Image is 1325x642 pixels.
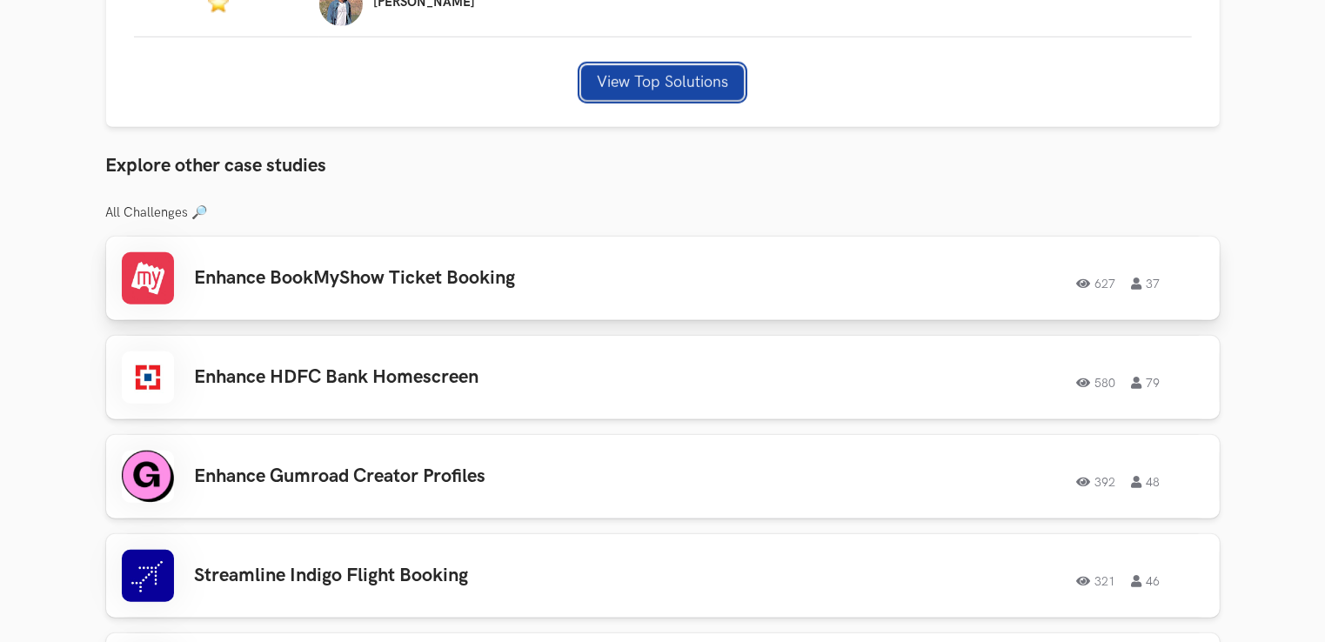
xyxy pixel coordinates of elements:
h3: Streamline Indigo Flight Booking [195,565,689,587]
h3: All Challenges 🔎 [106,205,1220,221]
a: Enhance Gumroad Creator Profiles39248 [106,435,1220,518]
h3: Enhance Gumroad Creator Profiles [195,465,689,488]
h3: Explore other case studies [106,155,1220,177]
a: Enhance BookMyShow Ticket Booking62737 [106,237,1220,320]
span: 627 [1077,278,1116,290]
span: 580 [1077,377,1116,389]
span: 321 [1077,575,1116,587]
button: View Top Solutions [581,65,744,100]
span: 37 [1132,278,1161,290]
a: Streamline Indigo Flight Booking32146 [106,534,1220,618]
span: 48 [1132,476,1161,488]
span: 46 [1132,575,1161,587]
span: 392 [1077,476,1116,488]
h3: Enhance HDFC Bank Homescreen [195,366,689,389]
span: 79 [1132,377,1161,389]
h3: Enhance BookMyShow Ticket Booking [195,267,689,290]
a: Enhance HDFC Bank Homescreen58079 [106,336,1220,419]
